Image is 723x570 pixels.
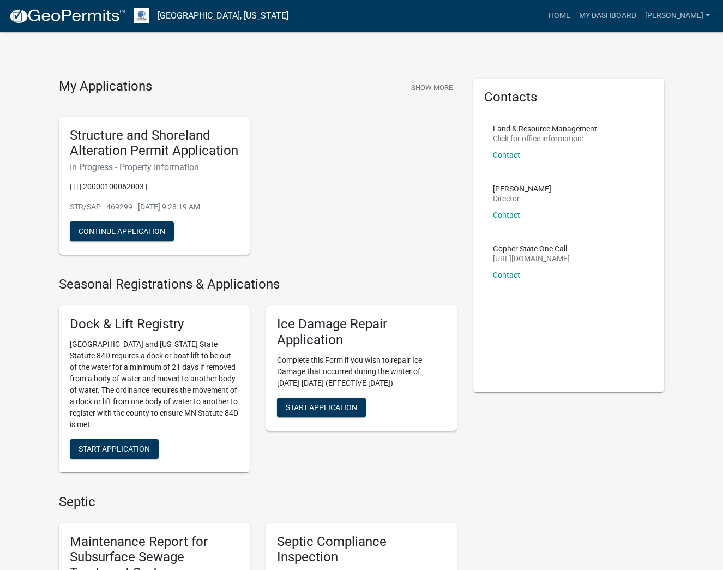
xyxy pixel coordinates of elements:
h5: Dock & Lift Registry [70,316,239,332]
a: [GEOGRAPHIC_DATA], [US_STATE] [158,7,288,25]
h4: Seasonal Registrations & Applications [59,277,457,292]
a: Contact [493,151,520,159]
span: Start Application [286,403,357,411]
span: Start Application [79,444,150,453]
a: Contact [493,211,520,219]
h4: My Applications [59,79,152,95]
button: Show More [407,79,457,97]
a: Home [544,5,575,26]
button: Continue Application [70,221,174,241]
p: [URL][DOMAIN_NAME] [493,255,570,262]
img: Otter Tail County, Minnesota [134,8,149,23]
h6: In Progress - Property Information [70,162,239,172]
p: Director [493,195,551,202]
button: Start Application [70,439,159,459]
p: [GEOGRAPHIC_DATA] and [US_STATE] State Statute 84D requires a dock or boat lift to be out of the ... [70,339,239,430]
p: Land & Resource Management [493,125,597,133]
p: [PERSON_NAME] [493,185,551,193]
p: Gopher State One Call [493,245,570,253]
h5: Ice Damage Repair Application [277,316,446,348]
p: Click for office information: [493,135,597,142]
a: My Dashboard [575,5,641,26]
h5: Contacts [484,89,653,105]
p: | | | | 20000100062003 | [70,181,239,193]
h4: Septic [59,494,457,510]
a: Contact [493,271,520,279]
h5: Structure and Shoreland Alteration Permit Application [70,128,239,159]
button: Start Application [277,398,366,417]
p: Complete this Form if you wish to repair Ice Damage that occurred during the winter of [DATE]-[DA... [277,355,446,389]
a: [PERSON_NAME] [641,5,714,26]
h5: Septic Compliance Inspection [277,534,446,566]
p: STR/SAP - 469299 - [DATE] 9:28:19 AM [70,201,239,213]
